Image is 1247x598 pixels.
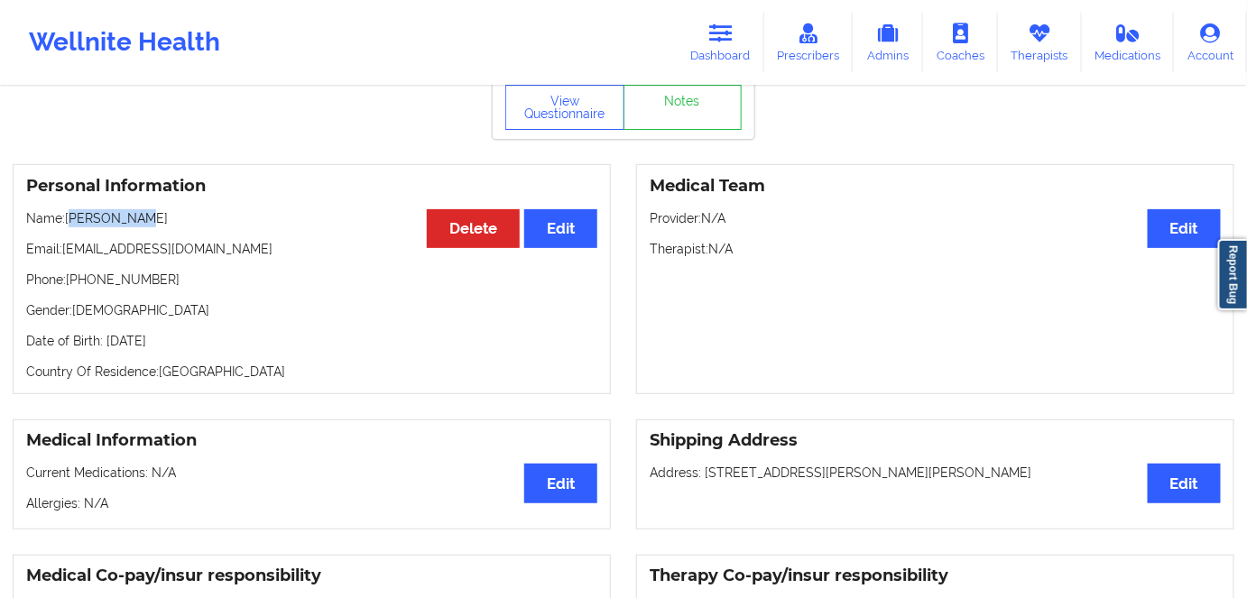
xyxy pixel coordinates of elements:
h3: Medical Team [650,176,1221,197]
p: Gender: [DEMOGRAPHIC_DATA] [26,301,597,319]
button: Delete [427,209,520,248]
p: Address: [STREET_ADDRESS][PERSON_NAME][PERSON_NAME] [650,464,1221,482]
a: Medications [1082,13,1175,72]
button: Edit [1148,464,1221,502]
a: Coaches [923,13,998,72]
button: Edit [1148,209,1221,248]
a: Prescribers [764,13,854,72]
a: Therapists [998,13,1082,72]
p: Name: [PERSON_NAME] [26,209,597,227]
h3: Shipping Address [650,430,1221,451]
a: Notes [623,85,743,130]
a: Report Bug [1218,239,1247,310]
a: Dashboard [678,13,764,72]
h3: Medical Co-pay/insur responsibility [26,566,597,586]
a: Admins [853,13,923,72]
h3: Medical Information [26,430,597,451]
h3: Personal Information [26,176,597,197]
button: Edit [524,209,597,248]
p: Current Medications: N/A [26,464,597,482]
p: Phone: [PHONE_NUMBER] [26,271,597,289]
p: Email: [EMAIL_ADDRESS][DOMAIN_NAME] [26,240,597,258]
p: Provider: N/A [650,209,1221,227]
p: Allergies: N/A [26,494,597,512]
p: Country Of Residence: [GEOGRAPHIC_DATA] [26,363,597,381]
p: Date of Birth: [DATE] [26,332,597,350]
h3: Therapy Co-pay/insur responsibility [650,566,1221,586]
a: Account [1174,13,1247,72]
button: View Questionnaire [505,85,624,130]
button: Edit [524,464,597,502]
p: Therapist: N/A [650,240,1221,258]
